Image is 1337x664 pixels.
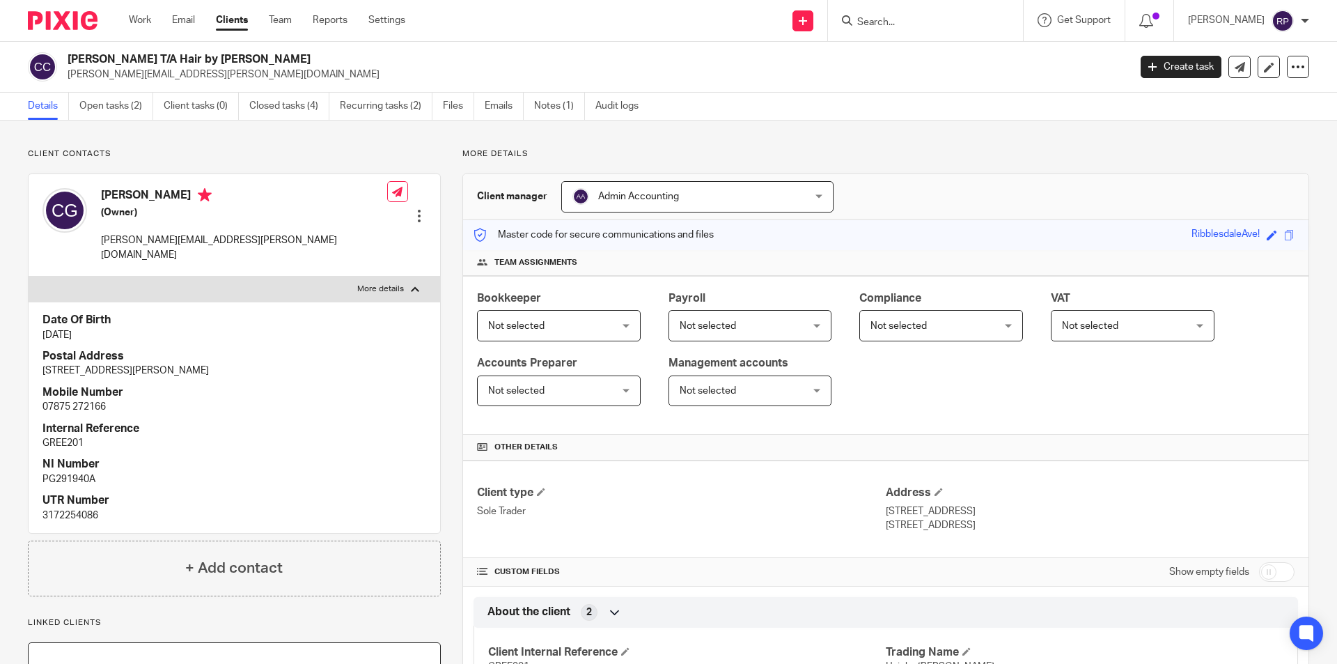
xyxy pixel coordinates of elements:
[28,148,441,160] p: Client contacts
[42,364,426,378] p: [STREET_ADDRESS][PERSON_NAME]
[474,228,714,242] p: Master code for secure communications and files
[1062,321,1118,331] span: Not selected
[42,328,426,342] p: [DATE]
[101,233,387,262] p: [PERSON_NAME][EMAIL_ADDRESS][PERSON_NAME][DOMAIN_NAME]
[42,457,426,472] h4: NI Number
[586,605,592,619] span: 2
[164,93,239,120] a: Client tasks (0)
[477,357,577,369] span: Accounts Preparer
[886,486,1295,500] h4: Address
[1188,13,1265,27] p: [PERSON_NAME]
[249,93,329,120] a: Closed tasks (4)
[886,518,1295,532] p: [STREET_ADDRESS]
[42,400,426,414] p: 07875 272166
[368,13,405,27] a: Settings
[42,436,426,450] p: GREE201
[42,349,426,364] h4: Postal Address
[477,486,886,500] h4: Client type
[598,192,679,201] span: Admin Accounting
[870,321,927,331] span: Not selected
[494,442,558,453] span: Other details
[1272,10,1294,32] img: svg%3E
[1141,56,1221,78] a: Create task
[1169,565,1249,579] label: Show empty fields
[477,566,886,578] h4: CUSTOM FIELDS
[443,93,474,120] a: Files
[488,321,545,331] span: Not selected
[534,93,585,120] a: Notes (1)
[680,321,736,331] span: Not selected
[42,493,426,508] h4: UTR Number
[488,645,886,660] h4: Client Internal Reference
[42,313,426,327] h4: Date Of Birth
[477,293,541,304] span: Bookkeeper
[269,13,292,27] a: Team
[595,93,649,120] a: Audit logs
[485,93,524,120] a: Emails
[313,13,347,27] a: Reports
[68,52,909,67] h2: [PERSON_NAME] T/A Hair by [PERSON_NAME]
[494,257,577,268] span: Team assignments
[172,13,195,27] a: Email
[488,386,545,396] span: Not selected
[680,386,736,396] span: Not selected
[1057,15,1111,25] span: Get Support
[198,188,212,202] i: Primary
[28,52,57,82] img: svg%3E
[129,13,151,27] a: Work
[42,472,426,486] p: PG291940A
[668,293,705,304] span: Payroll
[216,13,248,27] a: Clients
[68,68,1120,82] p: [PERSON_NAME][EMAIL_ADDRESS][PERSON_NAME][DOMAIN_NAME]
[487,605,570,619] span: About the client
[1051,293,1070,304] span: VAT
[101,206,387,219] h5: (Owner)
[1191,227,1260,243] div: RibblesdaleAve!
[42,188,87,233] img: svg%3E
[28,617,441,628] p: Linked clients
[101,188,387,206] h4: [PERSON_NAME]
[668,357,788,369] span: Management accounts
[79,93,153,120] a: Open tasks (2)
[462,148,1309,160] p: More details
[856,17,981,29] input: Search
[28,93,69,120] a: Details
[42,509,426,523] p: 3172254086
[477,504,886,518] p: Sole Trader
[859,293,921,304] span: Compliance
[340,93,432,120] a: Recurring tasks (2)
[42,385,426,400] h4: Mobile Number
[886,504,1295,518] p: [STREET_ADDRESS]
[477,190,547,203] h3: Client manager
[572,188,589,205] img: svg%3E
[28,11,97,30] img: Pixie
[185,557,283,579] h4: + Add contact
[42,422,426,436] h4: Internal Reference
[886,645,1283,660] h4: Trading Name
[357,284,404,295] p: More details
